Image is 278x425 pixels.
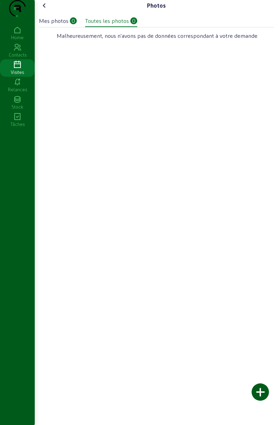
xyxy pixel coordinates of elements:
div: Photos [147,1,166,10]
div: 0 [70,17,77,24]
span: Malheureusement, nous n'avons pas de données correspondant à votre demande [57,32,257,40]
div: Mes photos [39,17,68,25]
div: Toutes les photos [85,17,129,25]
div: 0 [130,17,137,24]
